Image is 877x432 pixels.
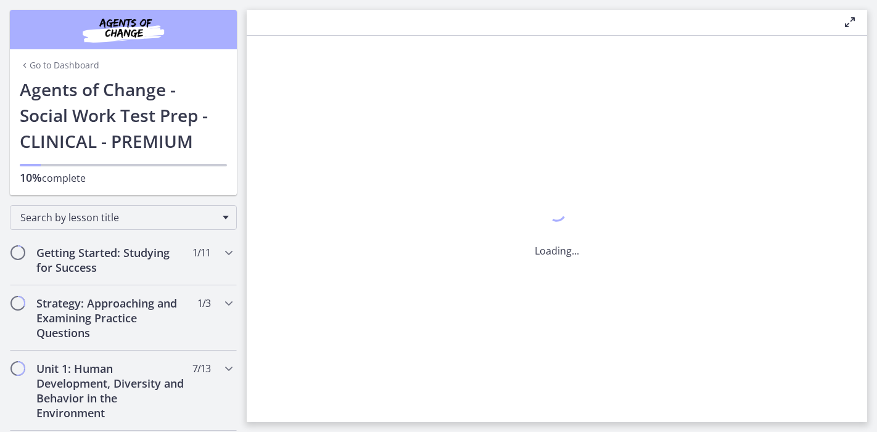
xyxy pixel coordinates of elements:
[10,205,237,230] div: Search by lesson title
[49,15,197,44] img: Agents of Change Social Work Test Prep
[192,245,210,260] span: 1 / 11
[197,296,210,311] span: 1 / 3
[20,170,227,185] p: complete
[535,243,579,258] p: Loading...
[36,361,187,420] h2: Unit 1: Human Development, Diversity and Behavior in the Environment
[36,296,187,340] h2: Strategy: Approaching and Examining Practice Questions
[535,200,579,229] div: 1
[20,59,99,71] a: Go to Dashboard
[20,170,42,185] span: 10%
[20,76,227,154] h1: Agents of Change - Social Work Test Prep - CLINICAL - PREMIUM
[20,211,216,224] span: Search by lesson title
[36,245,187,275] h2: Getting Started: Studying for Success
[192,361,210,376] span: 7 / 13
